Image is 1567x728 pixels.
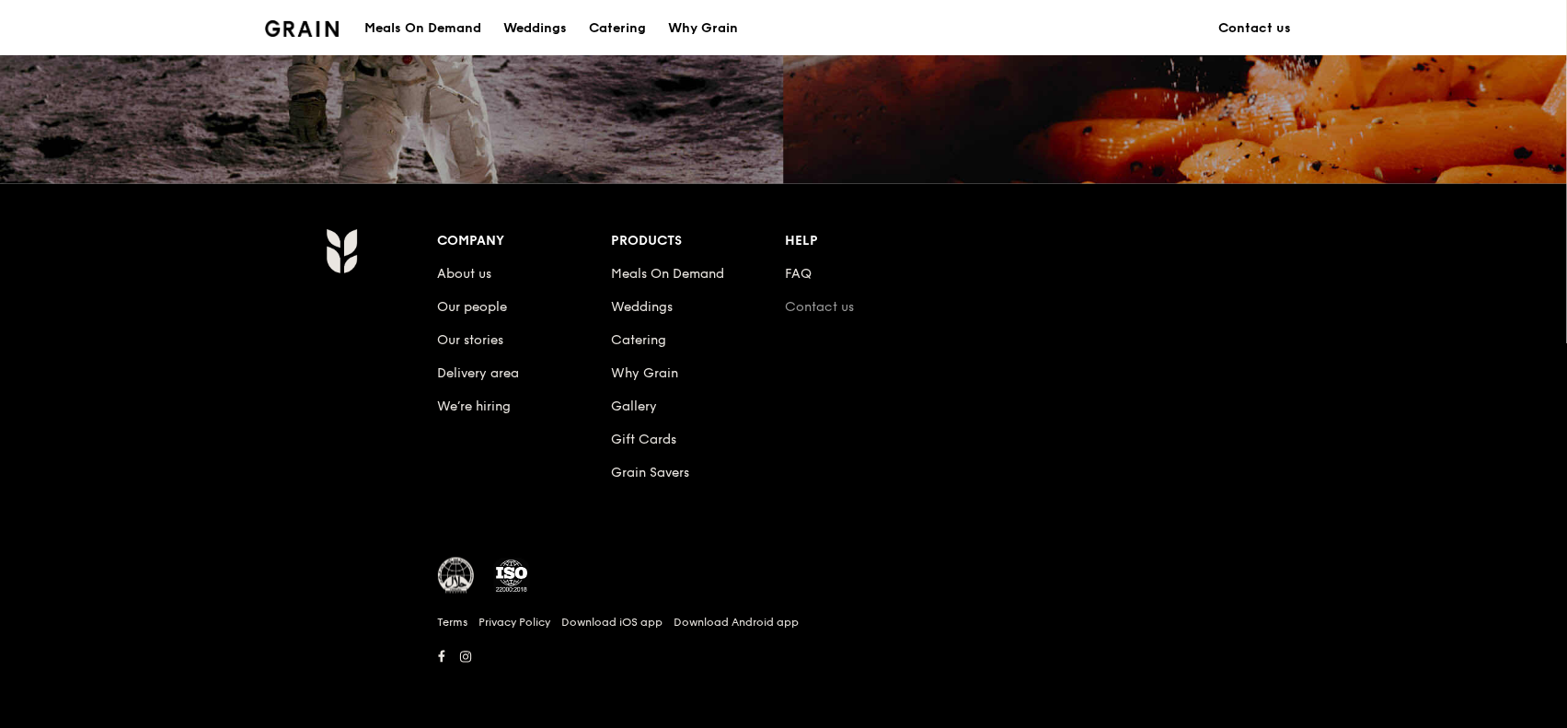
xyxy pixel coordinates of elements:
[326,228,358,274] img: Grain
[438,399,512,414] a: We’re hiring
[785,266,812,282] a: FAQ
[611,332,666,348] a: Catering
[657,1,749,56] a: Why Grain
[438,558,475,595] img: MUIS Halal Certified
[611,365,678,381] a: Why Grain
[438,365,520,381] a: Delivery area
[674,616,800,630] a: Download Android app
[265,20,340,37] img: Grain
[668,1,738,56] div: Why Grain
[479,616,551,630] a: Privacy Policy
[562,616,663,630] a: Download iOS app
[438,299,508,315] a: Our people
[611,299,673,315] a: Weddings
[785,299,854,315] a: Contact us
[611,228,785,254] div: Products
[611,266,724,282] a: Meals On Demand
[438,616,468,630] a: Terms
[492,1,578,56] a: Weddings
[589,1,646,56] div: Catering
[611,465,689,480] a: Grain Savers
[578,1,657,56] a: Catering
[438,332,504,348] a: Our stories
[254,670,1314,685] h6: Revision
[611,399,657,414] a: Gallery
[503,1,567,56] div: Weddings
[611,432,676,447] a: Gift Cards
[438,266,492,282] a: About us
[364,1,481,56] div: Meals On Demand
[438,228,612,254] div: Company
[493,558,530,595] img: ISO Certified
[1208,1,1303,56] a: Contact us
[785,228,959,254] div: Help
